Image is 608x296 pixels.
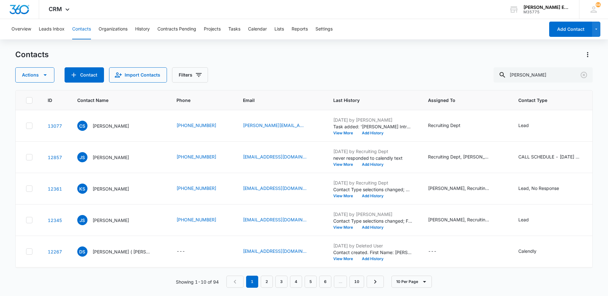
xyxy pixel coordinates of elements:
[275,276,287,288] a: Page 3
[15,50,49,59] h1: Contacts
[77,215,141,225] div: Contact Name - Jameel Smith - Select to Edit Field
[243,216,318,224] div: Email - homesbyjsmith@gmail.com - Select to Edit Field
[243,216,307,223] a: [EMAIL_ADDRESS][DOMAIN_NAME]
[48,218,62,223] a: Navigate to contact details page for Jameel Smith
[15,67,54,83] button: Actions
[367,276,384,288] a: Next Page
[93,248,150,255] p: [PERSON_NAME] ( [PERSON_NAME]
[246,276,258,288] em: 1
[518,216,540,224] div: Contact Type - Lead - Select to Edit Field
[77,152,87,162] span: JS
[333,155,413,161] p: never responded to calendly text
[48,186,62,192] a: Navigate to contact details page for Kellee Smith
[596,2,601,7] div: notifications count
[93,185,129,192] p: [PERSON_NAME]
[176,122,228,130] div: Phone - 5126335559 - Select to Edit Field
[333,218,413,224] p: Contact Type selections changed; FL Broker Prospecting was removed.
[11,19,31,39] button: Overview
[333,225,357,229] button: View More
[243,185,318,192] div: Email - broker@trustprestige.com - Select to Edit Field
[48,97,53,104] span: ID
[333,242,413,249] p: [DATE] by Deleted User
[77,121,87,131] span: CS
[243,248,307,254] a: [EMAIL_ADDRESS][DOMAIN_NAME]
[226,276,384,288] nav: Pagination
[333,117,413,123] p: [DATE] by [PERSON_NAME]
[248,19,267,39] button: Calendar
[77,246,87,257] span: DS
[494,67,593,83] input: Search Contacts
[428,122,460,129] div: Recruiting Dept
[579,70,589,80] button: Clear
[549,22,592,37] button: Add Contact
[176,216,216,223] a: [PHONE_NUMBER]
[349,276,364,288] a: Page 10
[243,97,309,104] span: Email
[428,185,503,192] div: Assigned To - Jon Marshman, Recruiting Dept - Select to Edit Field
[77,184,141,194] div: Contact Name - Kellee Smith - Select to Edit Field
[357,163,388,166] button: Add History
[428,153,492,160] div: Recruiting Dept, [PERSON_NAME]
[333,249,413,256] p: Contact created. First Name: [PERSON_NAME] Last Name: [PERSON_NAME] ( [PERSON_NAME] Source: Calen...
[333,131,357,135] button: View More
[99,19,128,39] button: Organizations
[518,248,536,254] div: Calendly
[65,67,104,83] button: Add Contact
[518,185,559,192] div: Lead, No Response
[518,122,540,130] div: Contact Type - Lead - Select to Edit Field
[77,97,152,104] span: Contact Name
[428,248,448,255] div: Assigned To - - Select to Edit Field
[49,6,62,12] span: CRM
[243,153,318,161] div: Email - jdhunt77@comcast.net - Select to Edit Field
[93,154,129,161] p: [PERSON_NAME]
[176,185,216,192] a: [PHONE_NUMBER]
[157,19,196,39] button: Contracts Pending
[243,122,318,130] div: Email - chet@chetsellsaustin.com - Select to Edit Field
[428,216,492,223] div: [PERSON_NAME], Recruiting Dept
[357,194,388,198] button: Add History
[428,185,492,192] div: [PERSON_NAME], Recruiting Dept
[305,276,317,288] a: Page 5
[333,194,357,198] button: View More
[176,248,185,255] div: ---
[518,216,529,223] div: Lead
[176,279,219,285] p: Showing 1-10 of 94
[77,184,87,194] span: KS
[176,122,216,129] a: [PHONE_NUMBER]
[523,10,570,14] div: account id
[333,148,413,155] p: [DATE] by Recruiting Dept
[518,97,584,104] span: Contact Type
[333,123,413,130] p: Task added: '[PERSON_NAME] Intro Call'
[243,122,307,129] a: [PERSON_NAME][EMAIL_ADDRESS][DOMAIN_NAME]
[176,216,228,224] div: Phone - 9415368087 - Select to Edit Field
[274,19,284,39] button: Lists
[518,153,582,160] div: CALL SCHEDULE - [DATE] - TYPE
[204,19,221,39] button: Projects
[93,123,129,129] p: [PERSON_NAME]
[292,19,308,39] button: Reports
[243,248,318,255] div: Email - bj.meyer0926@gmail.com - Select to Edit Field
[261,276,273,288] a: Page 2
[176,97,218,104] span: Phone
[48,155,62,160] a: Navigate to contact details page for Jay Smith
[135,19,150,39] button: History
[319,276,331,288] a: Page 6
[518,153,593,161] div: Contact Type - CALL SCHEDULE - DEC 2024 - TYPE - Select to Edit Field
[93,217,129,224] p: [PERSON_NAME]
[333,211,413,218] p: [DATE] by [PERSON_NAME]
[333,163,357,166] button: View More
[77,215,87,225] span: JS
[518,248,548,255] div: Contact Type - Calendly - Select to Edit Field
[523,5,570,10] div: account name
[428,216,503,224] div: Assigned To - Jon Marshman, Recruiting Dept - Select to Edit Field
[176,153,216,160] a: [PHONE_NUMBER]
[428,97,494,104] span: Assigned To
[172,67,208,83] button: Filters
[72,19,91,39] button: Contacts
[583,50,593,60] button: Actions
[176,153,228,161] div: Phone - 5535409823 - Select to Edit Field
[428,122,472,130] div: Assigned To - Recruiting Dept - Select to Edit Field
[357,257,388,261] button: Add History
[109,67,167,83] button: Import Contacts
[77,152,141,162] div: Contact Name - Jay Smith - Select to Edit Field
